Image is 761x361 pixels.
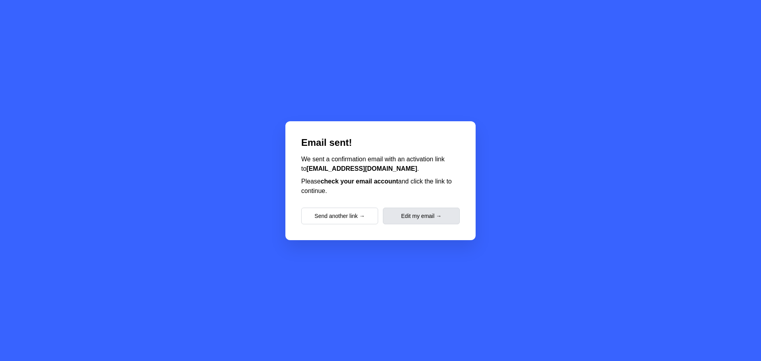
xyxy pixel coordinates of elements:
[301,155,460,174] p: We sent a confirmation email with an activation link to .
[301,137,460,148] h2: Email sent!
[301,208,378,224] button: Send another link →
[383,208,460,224] button: Edit my email →
[306,165,417,172] strong: [EMAIL_ADDRESS][DOMAIN_NAME]
[321,178,398,185] strong: check your email account
[301,177,460,196] p: Please and click the link to continue.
